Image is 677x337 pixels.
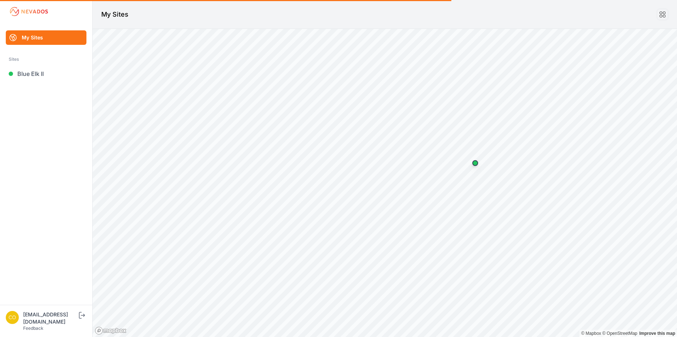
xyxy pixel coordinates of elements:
div: Map marker [468,156,482,170]
div: Sites [9,55,84,64]
a: Mapbox logo [95,327,127,335]
a: Blue Elk II [6,67,86,81]
a: Feedback [23,325,43,331]
a: Mapbox [581,331,601,336]
img: Nevados [9,6,49,17]
h1: My Sites [101,9,128,20]
div: [EMAIL_ADDRESS][DOMAIN_NAME] [23,311,77,325]
a: Map feedback [639,331,675,336]
a: My Sites [6,30,86,45]
canvas: Map [93,29,677,337]
a: OpenStreetMap [602,331,637,336]
img: controlroomoperator@invenergy.com [6,311,19,324]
